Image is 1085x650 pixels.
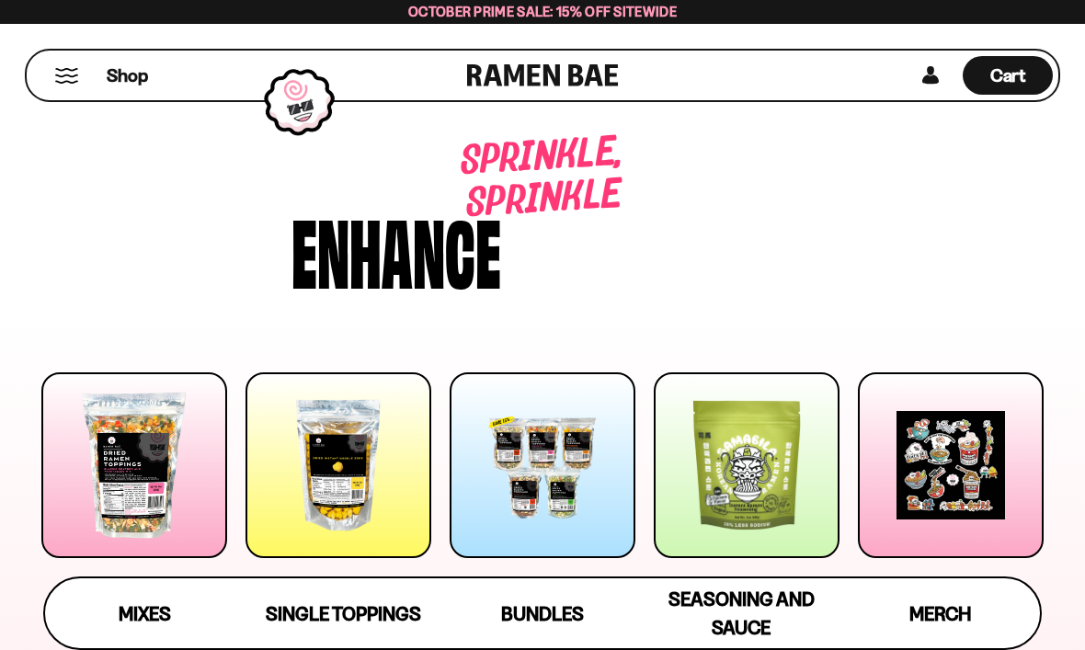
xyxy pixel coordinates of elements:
span: Single Toppings [266,602,421,625]
a: Merch [841,578,1040,648]
span: Seasoning and Sauce [668,587,815,639]
span: Merch [909,602,971,625]
span: Mixes [119,602,171,625]
span: October Prime Sale: 15% off Sitewide [408,3,677,20]
div: Cart [963,51,1053,100]
span: Shop [107,63,148,88]
a: Bundles [443,578,642,648]
div: Enhance [291,205,501,292]
a: Shop [107,56,148,95]
a: Single Toppings [244,578,442,648]
a: Seasoning and Sauce [642,578,840,648]
span: Bundles [501,602,584,625]
button: Mobile Menu Trigger [54,68,79,84]
span: Cart [990,64,1026,86]
a: Mixes [45,578,244,648]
